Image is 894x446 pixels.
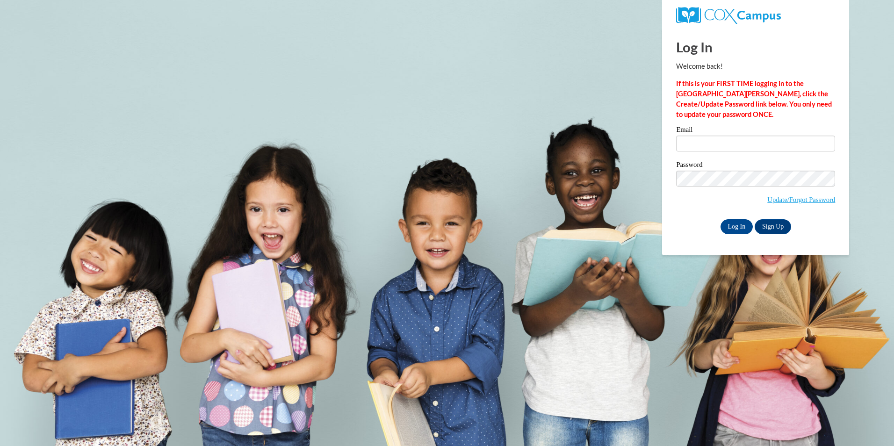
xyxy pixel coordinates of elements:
a: Sign Up [755,219,791,234]
input: Log In [721,219,753,234]
label: Password [676,161,835,171]
img: COX Campus [676,7,780,24]
a: COX Campus [676,11,780,19]
a: Update/Forgot Password [767,196,835,203]
h1: Log In [676,37,835,57]
p: Welcome back! [676,61,835,72]
strong: If this is your FIRST TIME logging in to the [GEOGRAPHIC_DATA][PERSON_NAME], click the Create/Upd... [676,79,832,118]
label: Email [676,126,835,136]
